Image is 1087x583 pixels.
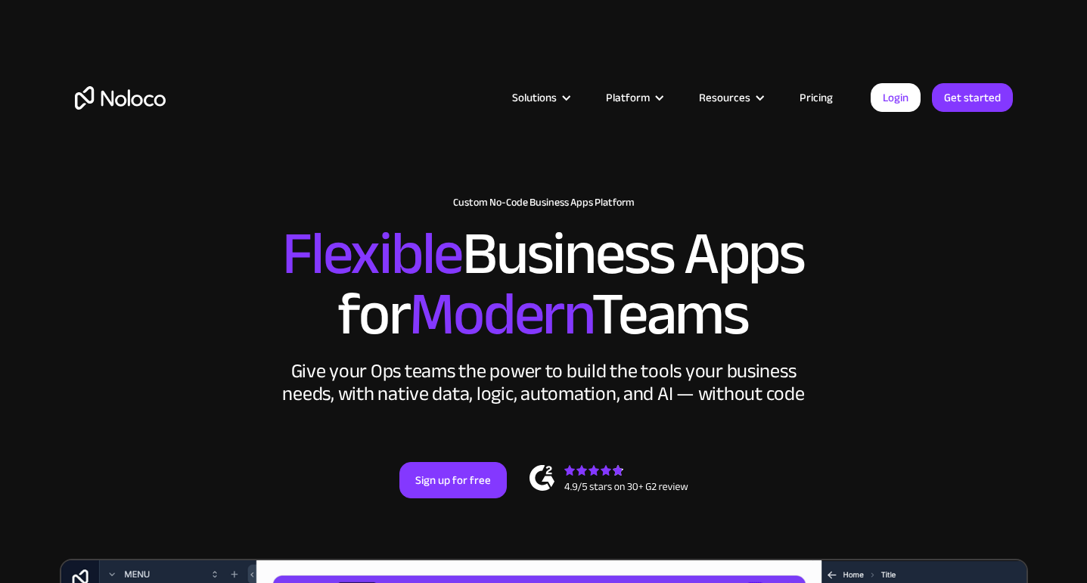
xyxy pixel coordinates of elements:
div: Solutions [512,88,557,107]
a: home [75,86,166,110]
div: Platform [587,88,680,107]
h2: Business Apps for Teams [75,224,1013,345]
a: Pricing [781,88,852,107]
div: Resources [680,88,781,107]
a: Get started [932,83,1013,112]
div: Solutions [493,88,587,107]
a: Login [871,83,921,112]
div: Give your Ops teams the power to build the tools your business needs, with native data, logic, au... [279,360,809,405]
div: Resources [699,88,750,107]
h1: Custom No-Code Business Apps Platform [75,197,1013,209]
div: Platform [606,88,650,107]
span: Modern [409,258,592,371]
a: Sign up for free [399,462,507,498]
span: Flexible [282,197,462,310]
